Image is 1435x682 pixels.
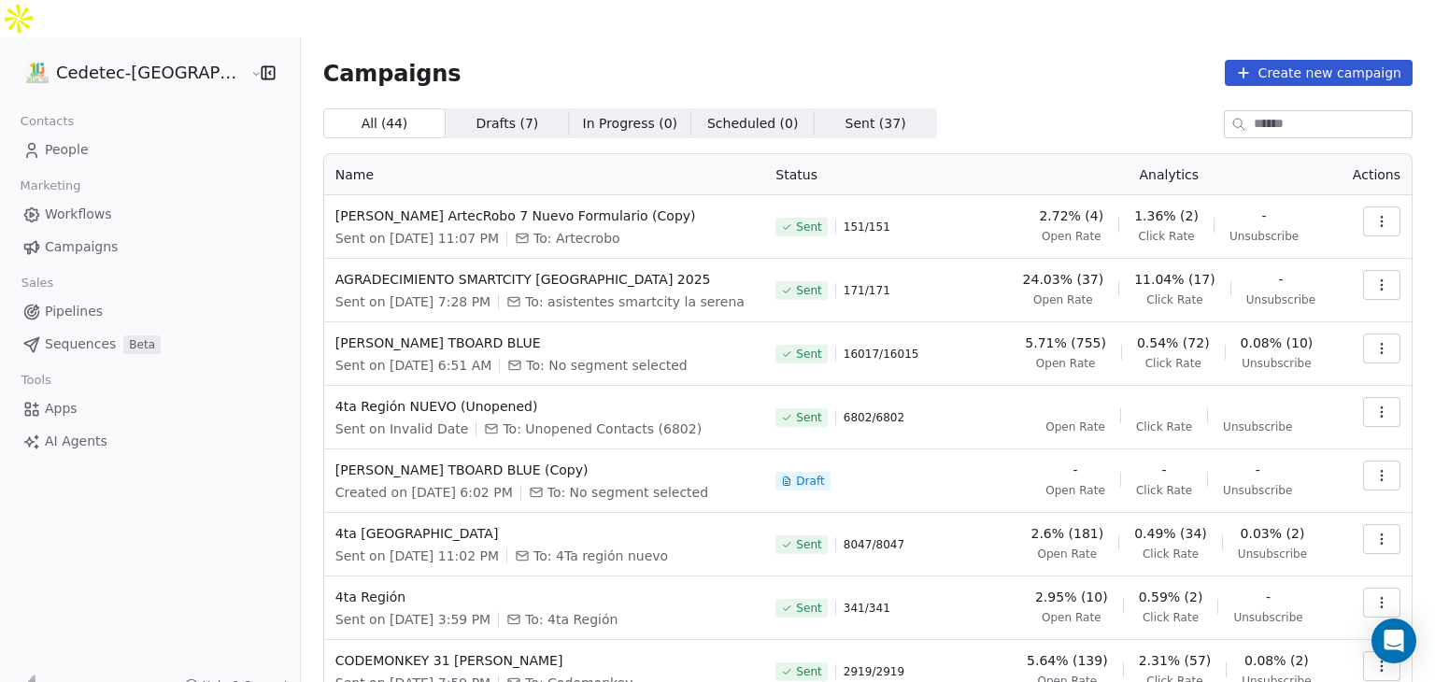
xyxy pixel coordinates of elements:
[1145,356,1201,371] span: Click Rate
[45,237,118,257] span: Campaigns
[764,154,998,195] th: Status
[1262,206,1267,225] span: -
[1042,610,1101,625] span: Open Rate
[13,269,62,297] span: Sales
[1038,547,1098,561] span: Open Rate
[1241,524,1305,543] span: 0.03% (2)
[1371,618,1416,663] div: Open Intercom Messenger
[22,57,237,89] button: Cedetec-[GEOGRAPHIC_DATA]
[56,61,246,85] span: Cedetec-[GEOGRAPHIC_DATA]
[1136,419,1192,434] span: Click Rate
[526,356,687,375] span: To: No segment selected
[707,114,799,134] span: Scheduled ( 0 )
[1233,610,1302,625] span: Unsubscribe
[583,114,678,134] span: In Progress ( 0 )
[1031,524,1104,543] span: 2.6% (181)
[1134,206,1199,225] span: 1.36% (2)
[533,229,620,248] span: To: Artecrobo
[1136,483,1192,498] span: Click Rate
[1134,524,1207,543] span: 0.49% (34)
[796,220,821,234] span: Sent
[12,107,82,135] span: Contacts
[1073,461,1078,479] span: -
[1045,419,1105,434] span: Open Rate
[844,537,904,552] span: 8047 / 8047
[844,601,890,616] span: 341 / 341
[796,283,821,298] span: Sent
[796,601,821,616] span: Sent
[1042,229,1101,244] span: Open Rate
[26,62,49,84] img: IMAGEN%2010%20A%C3%83%C2%91OS.png
[45,140,89,160] span: People
[533,547,668,565] span: To: 4Ta región nuevo
[796,474,824,489] span: Draft
[1223,483,1292,498] span: Unsubscribe
[547,483,708,502] span: To: No segment selected
[503,419,702,438] span: To: Unopened Contacts (6802)
[1035,588,1108,606] span: 2.95% (10)
[1143,547,1199,561] span: Click Rate
[45,432,107,451] span: AI Agents
[1238,547,1307,561] span: Unsubscribe
[844,283,890,298] span: 171 / 171
[15,232,285,263] a: Campaigns
[525,292,745,311] span: To: asistentes smartcity la serena
[1134,270,1215,289] span: 11.04% (17)
[12,172,89,200] span: Marketing
[1039,206,1103,225] span: 2.72% (4)
[844,664,904,679] span: 2919 / 2919
[335,206,754,225] span: [PERSON_NAME] ArtecRobo 7 Nuevo Formulario (Copy)
[335,547,499,565] span: Sent on [DATE] 11:02 PM
[1229,229,1299,244] span: Unsubscribe
[1139,651,1212,670] span: 2.31% (57)
[1161,461,1166,479] span: -
[1023,270,1104,289] span: 24.03% (37)
[13,366,59,394] span: Tools
[1223,419,1292,434] span: Unsubscribe
[1036,356,1096,371] span: Open Rate
[335,461,754,479] span: [PERSON_NAME] TBOARD BLUE (Copy)
[335,270,754,289] span: AGRADECIMIENTO SMARTCITY [GEOGRAPHIC_DATA] 2025
[1244,651,1309,670] span: 0.08% (2)
[1242,356,1311,371] span: Unsubscribe
[15,426,285,457] a: AI Agents
[844,410,904,425] span: 6802 / 6802
[796,347,821,362] span: Sent
[1137,334,1210,352] span: 0.54% (72)
[324,154,765,195] th: Name
[1027,651,1108,670] span: 5.64% (139)
[1340,154,1412,195] th: Actions
[335,419,469,438] span: Sent on Invalid Date
[335,651,754,670] span: CODEMONKEY 31 [PERSON_NAME]
[335,356,492,375] span: Sent on [DATE] 6:51 AM
[335,292,490,311] span: Sent on [DATE] 7:28 PM
[476,114,538,134] span: Drafts ( 7 )
[1045,483,1105,498] span: Open Rate
[1241,334,1314,352] span: 0.08% (10)
[1246,292,1315,307] span: Unsubscribe
[1256,461,1260,479] span: -
[335,588,754,606] span: 4ta Región
[15,329,285,360] a: SequencesBeta
[796,410,821,425] span: Sent
[1225,60,1413,86] button: Create new campaign
[796,664,821,679] span: Sent
[1146,292,1202,307] span: Click Rate
[45,205,112,224] span: Workflows
[45,399,78,419] span: Apps
[1278,270,1283,289] span: -
[1139,588,1203,606] span: 0.59% (2)
[796,537,821,552] span: Sent
[1138,229,1194,244] span: Click Rate
[123,335,161,354] span: Beta
[15,296,285,327] a: Pipelines
[335,610,490,629] span: Sent on [DATE] 3:59 PM
[323,60,462,86] span: Campaigns
[335,229,499,248] span: Sent on [DATE] 11:07 PM
[335,397,754,416] span: 4ta Región NUEVO (Unopened)
[525,610,618,629] span: To: 4ta Región
[1143,610,1199,625] span: Click Rate
[335,524,754,543] span: 4ta [GEOGRAPHIC_DATA]
[45,302,103,321] span: Pipelines
[15,199,285,230] a: Workflows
